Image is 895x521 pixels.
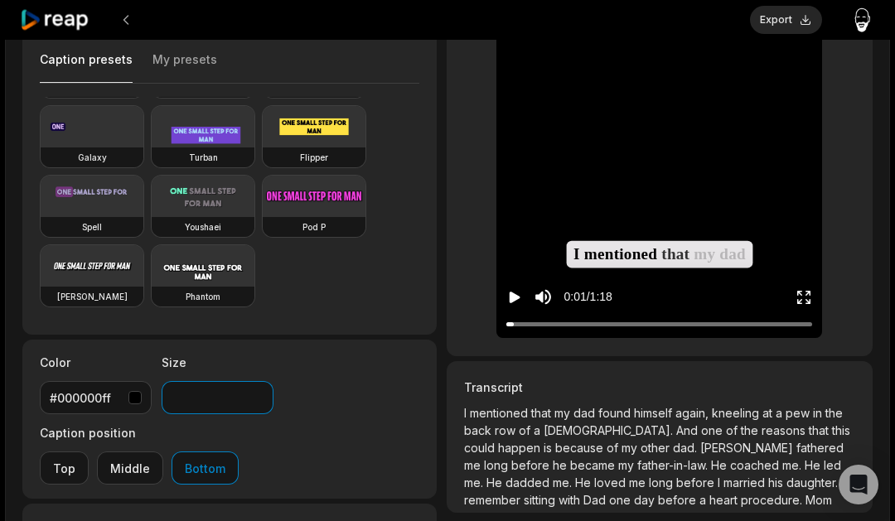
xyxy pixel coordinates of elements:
[661,242,689,266] span: that
[506,475,553,490] span: dadded
[40,381,152,414] button: #000000ff
[524,493,559,507] span: sitting
[564,288,612,306] div: 0:01 / 1:18
[555,441,607,455] span: because
[162,354,273,371] label: Size
[711,458,730,472] span: He
[676,475,718,490] span: before
[498,441,544,455] span: happen
[575,475,594,490] span: He
[553,475,575,490] span: me.
[584,242,657,266] span: mentioned
[629,475,649,490] span: me
[675,406,712,420] span: again,
[189,151,218,164] h3: Turban
[607,441,622,455] span: of
[723,475,768,490] span: married
[470,406,531,420] span: mentioned
[782,458,805,472] span: me.
[839,465,878,504] div: Open Intercom Messenger
[506,282,523,312] button: Play video
[553,458,570,472] span: he
[82,220,102,234] h3: Spell
[186,290,220,303] h3: Phantom
[825,406,843,420] span: the
[709,493,741,507] span: heart
[712,406,762,420] span: kneeling
[796,441,844,455] span: fathered
[40,451,89,485] button: Top
[776,406,786,420] span: a
[302,220,326,234] h3: Pod P
[583,493,609,507] span: Dad
[618,458,637,472] span: my
[172,451,239,485] button: Bottom
[762,423,809,437] span: reasons
[78,151,107,164] h3: Galaxy
[464,458,484,472] span: me
[185,220,221,234] h3: Youshaei
[484,458,511,472] span: long
[57,290,128,303] h3: [PERSON_NAME]
[464,406,470,420] span: I
[762,406,776,420] span: at
[750,6,822,34] button: Export
[570,458,618,472] span: became
[40,354,152,371] label: Color
[519,423,534,437] span: of
[531,406,554,420] span: that
[726,423,741,437] span: of
[464,379,855,396] h3: Transcript
[533,287,554,307] button: Mute sound
[534,423,544,437] span: a
[40,51,133,84] button: Caption presets
[832,423,850,437] span: this
[718,475,723,490] span: I
[609,493,634,507] span: one
[634,406,675,420] span: himself
[495,423,519,437] span: row
[694,242,715,266] span: my
[641,441,673,455] span: other
[809,423,832,437] span: that
[786,475,841,490] span: daughter.
[786,406,813,420] span: pew
[805,458,824,472] span: He
[658,493,699,507] span: before
[511,458,553,472] span: before
[637,458,711,472] span: father-in-law.
[464,493,524,507] span: remember
[40,424,239,441] label: Caption position
[649,475,676,490] span: long
[699,493,709,507] span: a
[464,423,495,437] span: back
[544,441,555,455] span: is
[97,451,163,485] button: Middle
[719,242,746,266] span: dad
[622,441,641,455] span: my
[796,282,812,312] button: Enter Fullscreen
[598,406,634,420] span: found
[634,493,658,507] span: day
[50,389,122,407] div: #000000ff
[730,458,782,472] span: coached
[573,406,598,420] span: dad
[544,423,676,437] span: [DEMOGRAPHIC_DATA].
[741,423,762,437] span: the
[676,423,701,437] span: And
[824,458,841,472] span: led
[486,475,506,490] span: He
[768,475,786,490] span: his
[559,493,583,507] span: with
[673,441,700,455] span: dad.
[701,423,726,437] span: one
[152,51,217,83] button: My presets
[464,441,498,455] span: could
[464,475,486,490] span: me.
[805,493,832,507] span: Mom
[741,493,805,507] span: procedure.
[594,475,629,490] span: loved
[700,441,796,455] span: [PERSON_NAME]
[300,151,328,164] h3: Flipper
[554,406,573,420] span: my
